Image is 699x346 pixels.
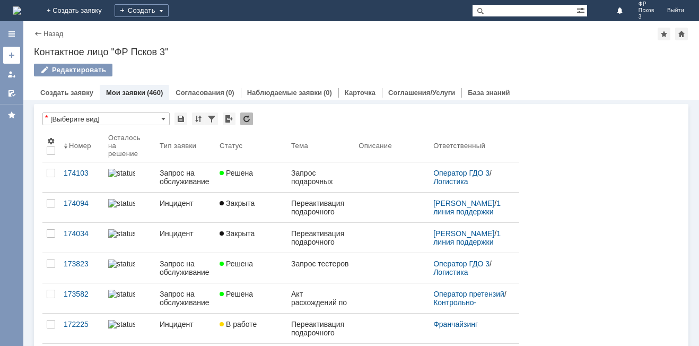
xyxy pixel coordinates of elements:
[176,89,224,97] a: Согласования
[13,6,21,15] a: Перейти на домашнюю страницу
[64,259,100,268] div: 173823
[433,142,485,150] div: Ответственный
[160,259,211,276] div: Запрос на обслуживание
[160,320,211,328] div: Инцидент
[192,113,205,125] div: Сортировка...
[388,89,455,97] a: Соглашения/Услуги
[658,28,670,40] div: Добавить в избранное
[433,268,468,276] a: Логистика
[64,320,100,328] div: 172225
[220,320,257,328] span: В работе
[433,169,490,177] a: Оператор ГДО 3
[64,229,100,238] div: 174034
[45,114,48,122] div: Настройки списка отличаются от сохраненных в виде
[215,283,287,313] a: Решена
[155,253,215,283] a: Запрос на обслуживание
[108,320,135,328] img: statusbar-0 (1).png
[64,290,100,298] div: 173582
[40,89,93,97] a: Создать заявку
[155,193,215,222] a: Инцидент
[108,199,135,207] img: statusbar-100 (1).png
[174,113,187,125] div: Сохранить вид
[108,134,143,158] div: Осталось на решение
[3,85,20,102] a: Мои согласования
[220,259,253,268] span: Решена
[223,113,235,125] div: Экспорт списка
[104,193,155,222] a: statusbar-100 (1).png
[433,177,468,186] a: Логистика
[215,129,287,162] th: Статус
[64,169,100,177] div: 174103
[433,290,504,298] a: Оператор претензий
[104,162,155,192] a: statusbar-100 (1).png
[104,283,155,313] a: statusbar-100 (1).png
[433,229,506,246] div: /
[433,169,506,186] div: /
[13,6,21,15] img: logo
[291,320,350,337] div: Переактивация подарочного сертификата
[433,259,506,276] div: /
[247,89,322,97] a: Наблюдаемые заявки
[64,199,100,207] div: 174094
[155,314,215,343] a: Инцидент
[433,229,494,238] a: [PERSON_NAME]
[291,290,350,307] div: Акт расхождений по УПД №ФТТ2-9004 от [DATE]
[108,259,135,268] img: statusbar-100 (1).png
[106,89,145,97] a: Мои заявки
[345,89,375,97] a: Карточка
[433,199,494,207] a: [PERSON_NAME]
[59,223,104,253] a: 174034
[160,290,211,307] div: Запрос на обслуживание
[576,5,587,15] span: Расширенный поиск
[47,137,55,145] span: Настройки
[220,229,255,238] span: Закрыта
[639,14,654,20] span: 3
[287,129,354,162] th: Тема
[59,253,104,283] a: 173823
[3,66,20,83] a: Мои заявки
[433,229,503,255] a: 1 линия поддержки МБК
[433,290,506,307] div: /
[359,142,392,150] div: Описание
[433,298,501,315] a: Контрольно-ревизионный отдел
[155,162,215,192] a: Запрос на обслуживание
[69,142,91,150] div: Номер
[215,162,287,192] a: Решена
[215,193,287,222] a: Закрыта
[215,314,287,343] a: В работе
[3,47,20,64] a: Создать заявку
[43,30,63,38] a: Назад
[108,169,135,177] img: statusbar-100 (1).png
[147,89,163,97] div: (460)
[104,314,155,343] a: statusbar-0 (1).png
[155,129,215,162] th: Тип заявки
[160,142,196,150] div: Тип заявки
[160,229,211,238] div: Инцидент
[104,129,155,162] th: Осталось на решение
[59,129,104,162] th: Номер
[675,28,688,40] div: Сделать домашней страницей
[115,4,169,17] div: Создать
[215,253,287,283] a: Решена
[291,199,350,216] div: Переактивация подарочного сертификата
[59,193,104,222] a: 174094
[287,314,354,343] a: Переактивация подарочного сертификата
[59,314,104,343] a: 172225
[160,169,211,186] div: Запрос на обслуживание
[226,89,234,97] div: (0)
[220,169,253,177] span: Решена
[34,47,688,57] div: Контактное лицо "ФР Псков 3"
[59,162,104,192] a: 174103
[287,193,354,222] a: Переактивация подарочного сертификата
[104,223,155,253] a: statusbar-100 (1).png
[108,290,135,298] img: statusbar-100 (1).png
[291,229,350,246] div: Переактивация подарочного сертификата
[287,283,354,313] a: Акт расхождений по УПД №ФТТ2-9004 от [DATE]
[291,142,308,150] div: Тема
[155,223,215,253] a: Инцидент
[160,199,211,207] div: Инцидент
[433,259,490,268] a: Оператор ГДО 3
[155,283,215,313] a: Запрос на обслуживание
[59,283,104,313] a: 173582
[205,113,218,125] div: Фильтрация...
